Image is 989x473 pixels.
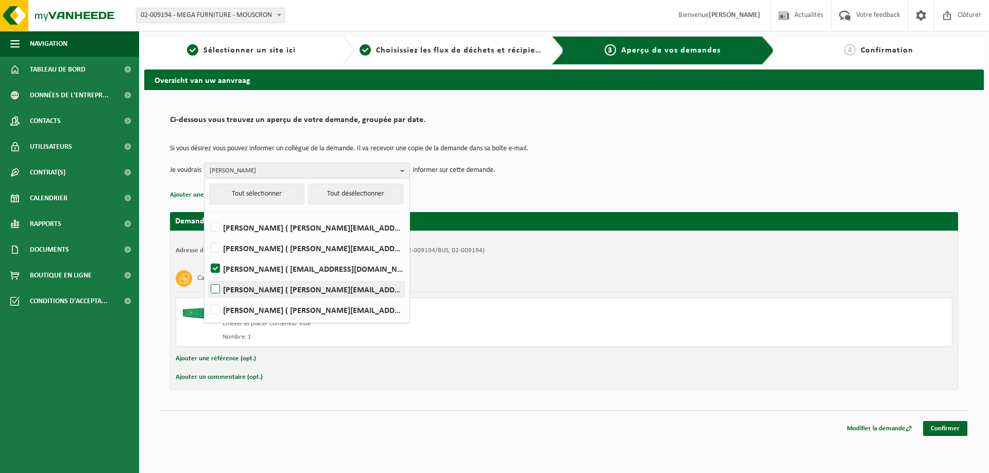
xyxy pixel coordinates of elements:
span: Aperçu de vos demandes [621,46,721,55]
p: Si vous désirez vous pouvez informer un collègue de la demande. Il va recevoir une copie de la de... [170,145,958,152]
span: 4 [844,44,856,56]
span: 02-009194 - MEGA FURNITURE - MOUSCRON [137,8,284,23]
strong: Adresse de placement: [176,247,241,254]
span: Conditions d'accepta... [30,288,108,314]
div: Enlever et placer conteneur vide [223,320,605,328]
span: 2 [360,44,371,56]
p: Je voudrais [170,163,201,178]
h3: Carton plat [197,270,230,287]
span: Documents [30,237,69,262]
span: Sélectionner un site ici [203,46,296,55]
button: Ajouter un commentaire (opt.) [176,371,263,384]
span: Utilisateurs [30,134,72,160]
label: [PERSON_NAME] ( [PERSON_NAME][EMAIL_ADDRESS][DOMAIN_NAME] ) [209,302,404,318]
span: Calendrier [30,185,67,211]
button: Tout sélectionner [209,184,304,204]
span: Contacts [30,108,61,134]
span: 02-009194 - MEGA FURNITURE - MOUSCRON [136,8,285,23]
a: Confirmer [923,421,967,436]
span: 3 [605,44,616,56]
span: [PERSON_NAME] [210,163,396,179]
span: Choisissiez les flux de déchets et récipients [376,46,548,55]
label: [PERSON_NAME] ( [PERSON_NAME][EMAIL_ADDRESS][DOMAIN_NAME] ) [209,282,404,297]
span: Données de l'entrepr... [30,82,109,108]
span: Boutique en ligne [30,262,92,288]
div: Nombre: 1 [223,333,605,341]
a: Modifier la demande [839,421,920,436]
button: Tout désélectionner [308,184,403,204]
label: [PERSON_NAME] ( [PERSON_NAME][EMAIL_ADDRESS][DOMAIN_NAME] ) [209,220,404,235]
p: informer sur cette demande. [413,163,496,178]
span: Tableau de bord [30,57,86,82]
strong: Demande pour [DATE] [175,217,253,225]
label: [PERSON_NAME] ( [EMAIL_ADDRESS][DOMAIN_NAME] ) [209,261,404,276]
button: Ajouter une référence (opt.) [176,352,256,365]
a: 1Sélectionner un site ici [149,44,334,57]
span: Contrat(s) [30,160,65,185]
a: 2Choisissiez les flux de déchets et récipients [360,44,544,57]
span: 1 [187,44,198,56]
h2: Overzicht van uw aanvraag [144,69,984,90]
label: [PERSON_NAME] ( [PERSON_NAME][EMAIL_ADDRESS][PERSON_NAME][DOMAIN_NAME] ) [209,240,404,256]
button: [PERSON_NAME] [204,163,410,178]
h2: Ci-dessous vous trouvez un aperçu de votre demande, groupée par date. [170,116,958,130]
img: HK-XC-20-GN-00.png [181,303,212,319]
span: Navigation [30,31,67,57]
span: Rapports [30,211,61,237]
strong: [PERSON_NAME] [709,11,760,19]
span: Confirmation [861,46,913,55]
button: Ajouter une référence (opt.) [170,188,250,202]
